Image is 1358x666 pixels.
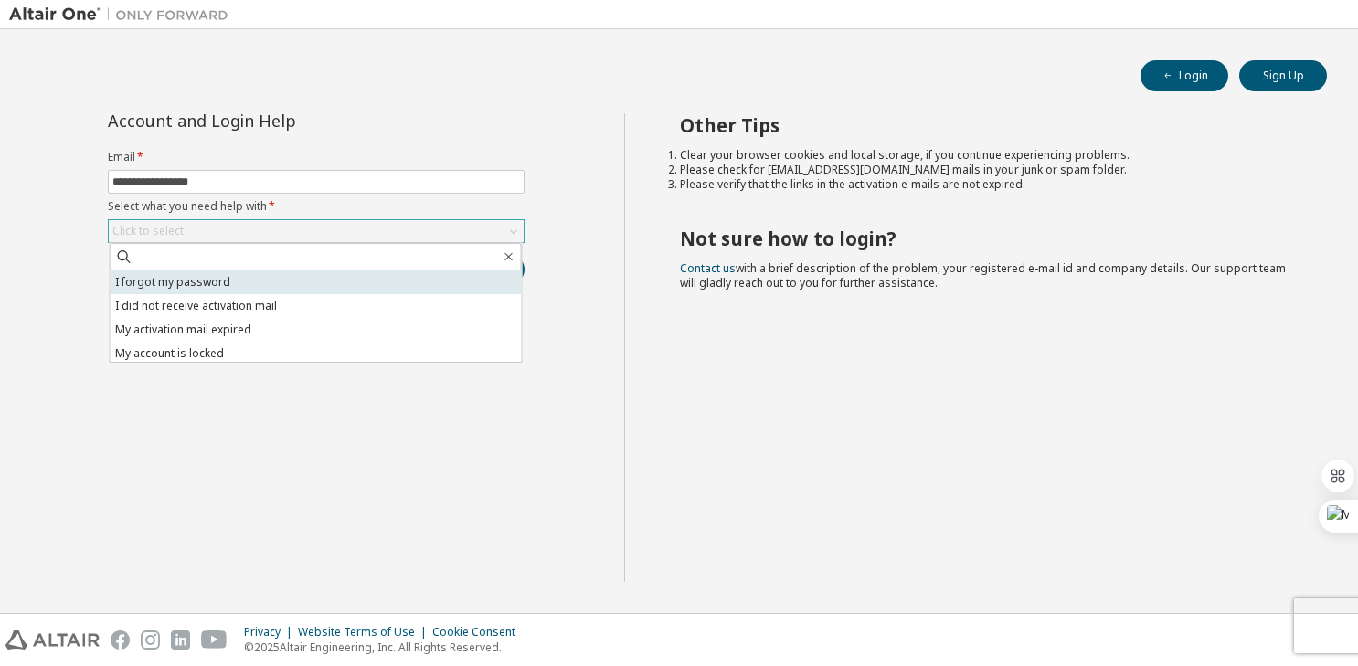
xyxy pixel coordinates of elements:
div: Privacy [244,625,298,640]
button: Login [1141,60,1228,91]
div: Click to select [109,220,524,242]
li: I forgot my password [111,270,522,294]
button: Sign Up [1239,60,1327,91]
h2: Other Tips [680,113,1295,137]
h2: Not sure how to login? [680,227,1295,250]
li: Clear your browser cookies and local storage, if you continue experiencing problems. [680,148,1295,163]
div: Click to select [112,224,184,238]
div: Cookie Consent [432,625,526,640]
div: Account and Login Help [108,113,441,128]
label: Select what you need help with [108,199,525,214]
label: Email [108,150,525,164]
img: youtube.svg [201,630,228,650]
p: © 2025 Altair Engineering, Inc. All Rights Reserved. [244,640,526,655]
li: Please check for [EMAIL_ADDRESS][DOMAIN_NAME] mails in your junk or spam folder. [680,163,1295,177]
div: Website Terms of Use [298,625,432,640]
li: Please verify that the links in the activation e-mails are not expired. [680,177,1295,192]
img: facebook.svg [111,630,130,650]
span: with a brief description of the problem, your registered e-mail id and company details. Our suppo... [680,260,1286,291]
img: Altair One [9,5,238,24]
img: instagram.svg [141,630,160,650]
img: linkedin.svg [171,630,190,650]
a: Contact us [680,260,736,276]
img: altair_logo.svg [5,630,100,650]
